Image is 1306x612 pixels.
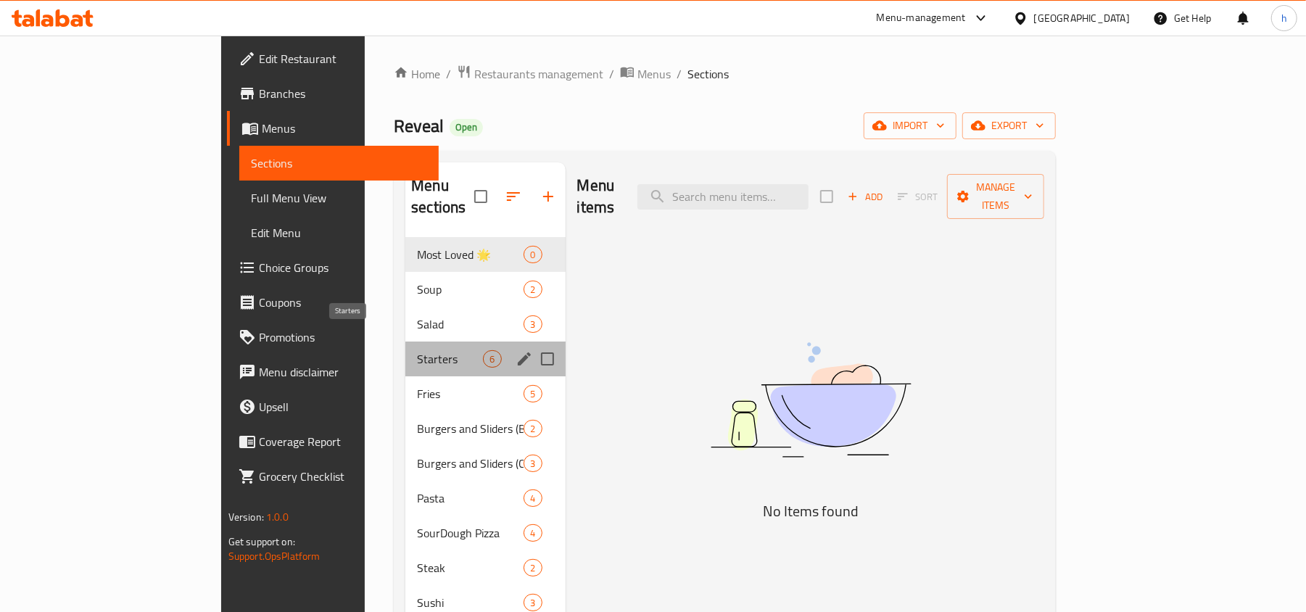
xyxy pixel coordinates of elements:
span: Get support on: [228,532,295,551]
a: Menus [620,65,671,83]
div: Burgers and Sliders (Chicken)3 [405,446,565,481]
nav: breadcrumb [394,65,1056,83]
span: Sort sections [496,179,531,214]
span: 1.0.0 [266,508,289,526]
div: items [524,524,542,542]
span: Add [846,189,885,205]
span: Restaurants management [474,65,603,83]
span: 4 [524,492,541,505]
li: / [446,65,451,83]
button: import [864,112,956,139]
h2: Menu sections [411,175,474,218]
div: Burgers and Sliders (Beef)2 [405,411,565,446]
button: export [962,112,1056,139]
span: import [875,117,945,135]
span: Menu disclaimer [259,363,428,381]
span: Sections [687,65,729,83]
span: 2 [524,283,541,297]
a: Edit Menu [239,215,439,250]
div: Steak2 [405,550,565,585]
span: h [1281,10,1287,26]
div: SourDough Pizza4 [405,516,565,550]
span: 5 [524,387,541,401]
span: Fries [417,385,524,402]
div: Fries5 [405,376,565,411]
span: Add item [842,186,888,208]
button: Add section [531,179,566,214]
a: Promotions [227,320,439,355]
span: Coupons [259,294,428,311]
h5: No Items found [629,500,992,523]
span: Sections [251,154,428,172]
a: Support.OpsPlatform [228,547,321,566]
li: / [609,65,614,83]
span: Upsell [259,398,428,415]
span: Soup [417,281,524,298]
span: 3 [524,596,541,610]
div: items [524,489,542,507]
a: Coverage Report [227,424,439,459]
div: Soup2 [405,272,565,307]
div: Salad [417,315,524,333]
div: items [524,594,542,611]
img: dish.svg [629,304,992,496]
a: Restaurants management [457,65,603,83]
div: Pasta4 [405,481,565,516]
span: Steak [417,559,524,576]
button: Add [842,186,888,208]
div: items [524,246,542,263]
a: Grocery Checklist [227,459,439,494]
h2: Menu items [577,175,621,218]
div: [GEOGRAPHIC_DATA] [1034,10,1130,26]
span: Choice Groups [259,259,428,276]
span: Menus [262,120,428,137]
div: Menu-management [877,9,966,27]
span: Starters [417,350,483,368]
a: Edit Restaurant [227,41,439,76]
button: Manage items [947,174,1044,219]
span: 0 [524,248,541,262]
a: Upsell [227,389,439,424]
span: Edit Restaurant [259,50,428,67]
span: Burgers and Sliders (Chicken) [417,455,524,472]
span: Version: [228,508,264,526]
span: Branches [259,85,428,102]
span: Full Menu View [251,189,428,207]
div: Open [450,119,483,136]
div: Salad3 [405,307,565,342]
span: Edit Menu [251,224,428,241]
span: 2 [524,422,541,436]
span: SourDough Pizza [417,524,524,542]
div: Sushi [417,594,524,611]
span: Most Loved 🌟 [417,246,524,263]
a: Choice Groups [227,250,439,285]
div: Pasta [417,489,524,507]
span: Menus [637,65,671,83]
div: items [483,350,501,368]
span: Coverage Report [259,433,428,450]
div: items [524,455,542,472]
button: edit [513,348,535,370]
span: Burgers and Sliders (Beef) [417,420,524,437]
span: 2 [524,561,541,575]
span: Select all sections [466,181,496,212]
li: / [677,65,682,83]
span: Grocery Checklist [259,468,428,485]
div: items [524,420,542,437]
div: items [524,385,542,402]
a: Menu disclaimer [227,355,439,389]
span: export [974,117,1044,135]
span: Manage items [959,178,1033,215]
span: 6 [484,352,500,366]
div: items [524,559,542,576]
a: Branches [227,76,439,111]
span: Promotions [259,328,428,346]
a: Coupons [227,285,439,320]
